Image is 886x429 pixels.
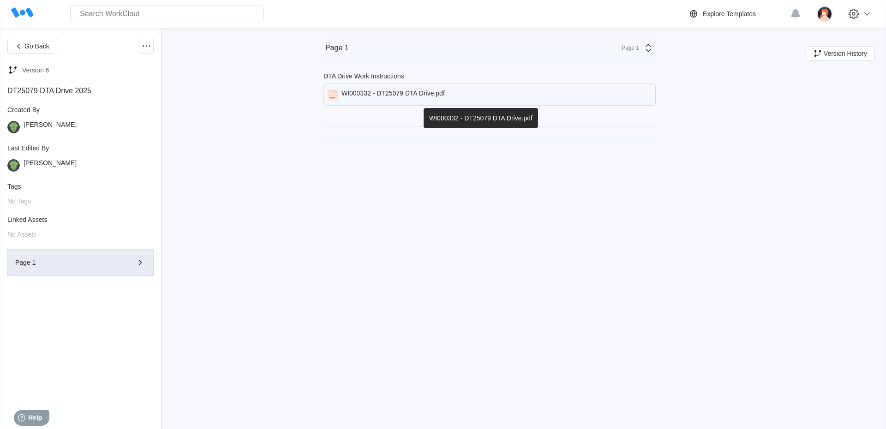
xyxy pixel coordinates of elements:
[688,8,785,19] a: Explore Templates
[7,183,154,190] div: Tags
[7,39,57,54] button: Go Back
[7,159,20,172] img: gator.png
[7,87,154,95] div: DT25079 DTA Drive 2025
[7,216,154,223] div: Linked Assets
[22,66,49,74] div: Version 6
[323,72,404,80] div: DTA Drive Work Instructions
[325,44,349,52] div: Page 1
[70,6,264,22] input: Search WorkClout
[24,159,77,172] div: [PERSON_NAME]
[824,50,867,57] span: Version History
[703,10,756,18] div: Explore Templates
[7,121,20,133] img: gator.png
[7,197,154,205] div: No Tags
[15,259,120,266] div: Page 1
[24,43,49,49] span: Go Back
[7,144,154,152] div: Last Edited By
[7,106,154,113] div: Created By
[24,121,77,133] div: [PERSON_NAME]
[807,46,875,61] button: Version History
[7,249,154,276] button: Page 1
[341,89,445,100] div: WI000332 - DT25079 DTA Drive.pdf
[817,6,832,22] img: user-2.png
[7,231,154,238] div: No Assets
[616,45,639,51] div: Page 1
[424,108,538,128] div: WI000332 - DT25079 DTA Drive.pdf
